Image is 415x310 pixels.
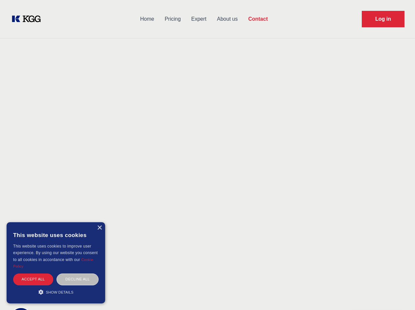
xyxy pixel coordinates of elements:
div: This website uses cookies [13,227,99,243]
div: Show details [13,289,99,295]
div: Accept all [13,274,53,285]
a: Contact [243,11,273,28]
span: Show details [46,290,74,294]
a: Request Demo [362,11,404,27]
a: About us [212,11,243,28]
span: This website uses cookies to improve user experience. By using our website you consent to all coo... [13,244,98,262]
a: Cookie Policy [13,258,93,268]
iframe: Chat Widget [382,278,415,310]
div: Close [97,226,102,230]
a: Expert [186,11,212,28]
a: KOL Knowledge Platform: Talk to Key External Experts (KEE) [11,14,46,24]
div: Decline all [57,274,99,285]
a: Pricing [159,11,186,28]
a: Home [135,11,159,28]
